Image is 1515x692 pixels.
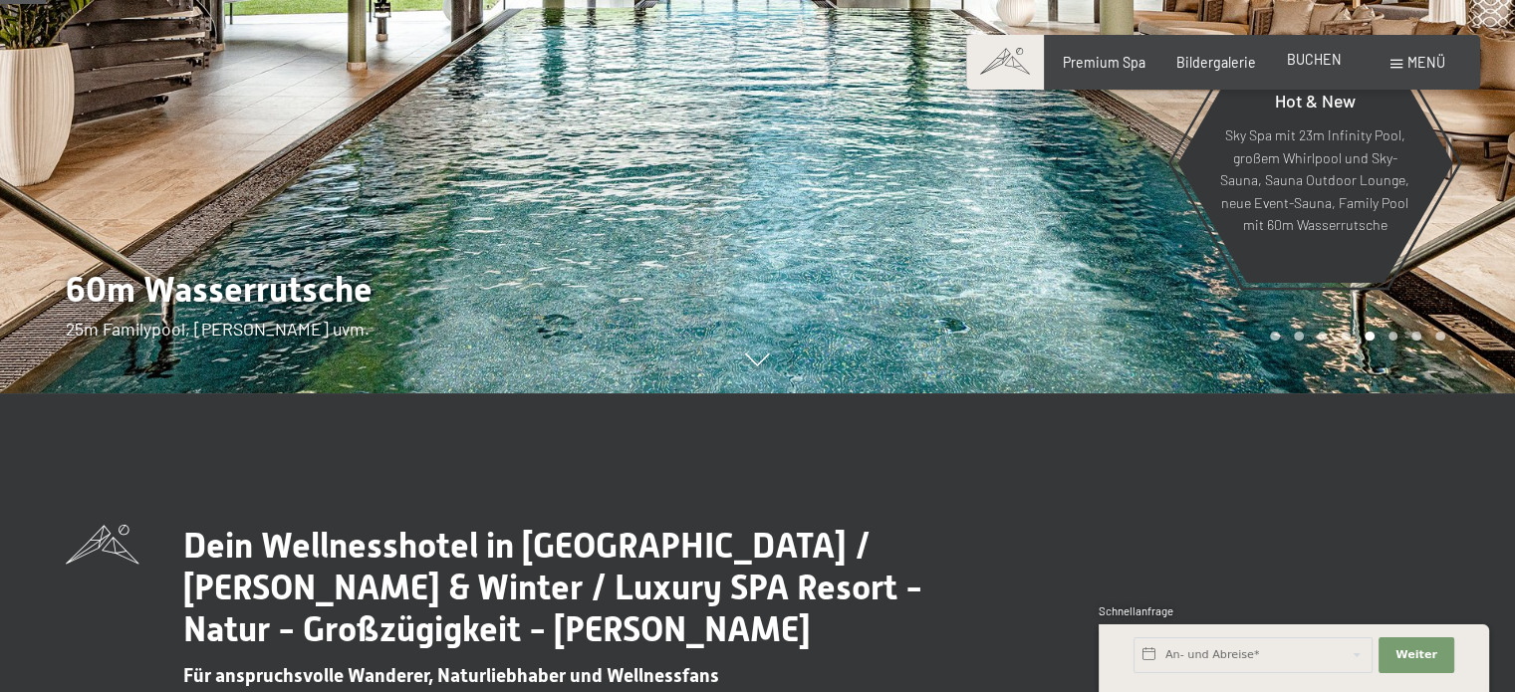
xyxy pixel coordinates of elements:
div: Carousel Page 2 [1294,332,1304,342]
a: Premium Spa [1063,54,1145,71]
div: Carousel Pagination [1263,332,1444,342]
a: BUCHEN [1287,51,1342,68]
div: Carousel Page 6 [1389,332,1398,342]
a: Bildergalerie [1176,54,1256,71]
div: Carousel Page 3 [1318,332,1328,342]
span: Weiter [1395,647,1437,663]
div: Carousel Page 7 [1411,332,1421,342]
div: Carousel Page 1 [1270,332,1280,342]
span: Schnellanfrage [1099,604,1173,617]
span: Für anspruchsvolle Wanderer, Naturliebhaber und Wellnessfans [183,664,719,687]
span: Hot & New [1274,90,1355,112]
div: Carousel Page 8 [1435,332,1445,342]
div: Carousel Page 4 [1341,332,1351,342]
p: Sky Spa mit 23m Infinity Pool, großem Whirlpool und Sky-Sauna, Sauna Outdoor Lounge, neue Event-S... [1219,124,1409,237]
span: Dein Wellnesshotel in [GEOGRAPHIC_DATA] / [PERSON_NAME] & Winter / Luxury SPA Resort - Natur - Gr... [183,525,922,649]
a: Hot & New Sky Spa mit 23m Infinity Pool, großem Whirlpool und Sky-Sauna, Sauna Outdoor Lounge, ne... [1175,43,1453,284]
div: Carousel Page 5 (Current Slide) [1365,332,1375,342]
span: Menü [1407,54,1445,71]
button: Weiter [1379,637,1454,673]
